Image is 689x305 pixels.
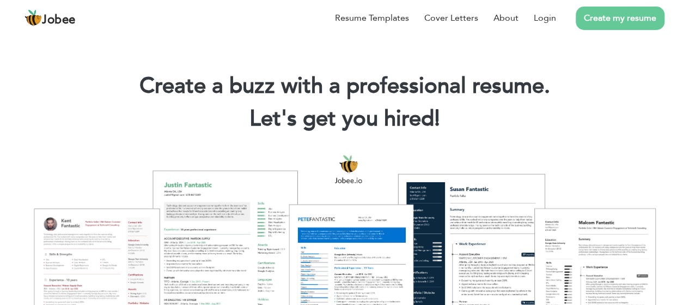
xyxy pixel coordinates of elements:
h2: Let's [16,105,673,133]
a: About [493,11,519,25]
a: Cover Letters [424,11,478,25]
img: jobee.io [25,9,42,27]
a: Login [534,11,556,25]
span: Jobee [42,14,76,26]
span: get you hired! [303,104,440,134]
h1: Create a buzz with a professional resume. [16,72,673,100]
span: | [435,104,440,134]
a: Create my resume [576,7,664,30]
a: Jobee [25,9,76,27]
a: Resume Templates [335,11,409,25]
